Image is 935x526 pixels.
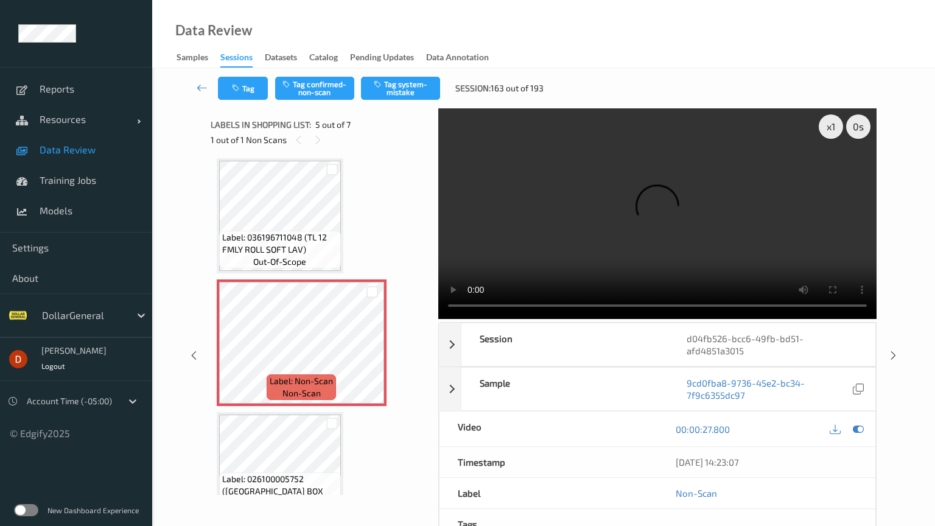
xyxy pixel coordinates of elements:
div: Timestamp [439,447,657,477]
a: Pending Updates [350,49,426,66]
button: Tag confirmed-non-scan [275,77,354,100]
div: Label [439,478,657,508]
a: 9cd0fba8-9736-45e2-bc34-7f9c6355dc97 [687,377,850,401]
span: Session: [455,82,491,94]
a: Non-Scan [676,487,717,499]
a: 00:00:27.800 [676,423,730,435]
span: Label: 036196711048 (TL 12 FMLY ROLL SOFT LAV) [222,231,338,256]
span: out-of-scope [253,256,306,268]
div: 0 s [846,114,870,139]
div: Sessiond04fb526-bcc6-49fb-bd51-afd4851a3015 [439,323,876,366]
span: non-scan [282,387,321,399]
span: Label: Non-Scan [270,375,333,387]
span: Labels in shopping list: [211,119,311,131]
a: Data Annotation [426,49,501,66]
span: Label: 026100005752 ([GEOGRAPHIC_DATA] BOX [PERSON_NAME]) [222,473,338,510]
div: d04fb526-bcc6-49fb-bd51-afd4851a3015 [668,323,875,366]
div: Sample [461,368,668,410]
a: Catalog [309,49,350,66]
div: 1 out of 1 Non Scans [211,132,430,147]
span: 5 out of 7 [315,119,351,131]
div: Data Review [175,24,252,37]
div: Datasets [265,51,297,66]
div: Samples [177,51,208,66]
a: Sessions [220,49,265,68]
div: Pending Updates [350,51,414,66]
div: Sample9cd0fba8-9736-45e2-bc34-7f9c6355dc97 [439,367,876,411]
div: Sessions [220,51,253,68]
a: Datasets [265,49,309,66]
div: Catalog [309,51,338,66]
div: Data Annotation [426,51,489,66]
div: x 1 [819,114,843,139]
div: Session [461,323,668,366]
button: Tag system-mistake [361,77,440,100]
div: Video [439,412,657,446]
button: Tag [218,77,268,100]
div: [DATE] 14:23:07 [676,456,857,468]
span: 163 out of 193 [491,82,544,94]
a: Samples [177,49,220,66]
